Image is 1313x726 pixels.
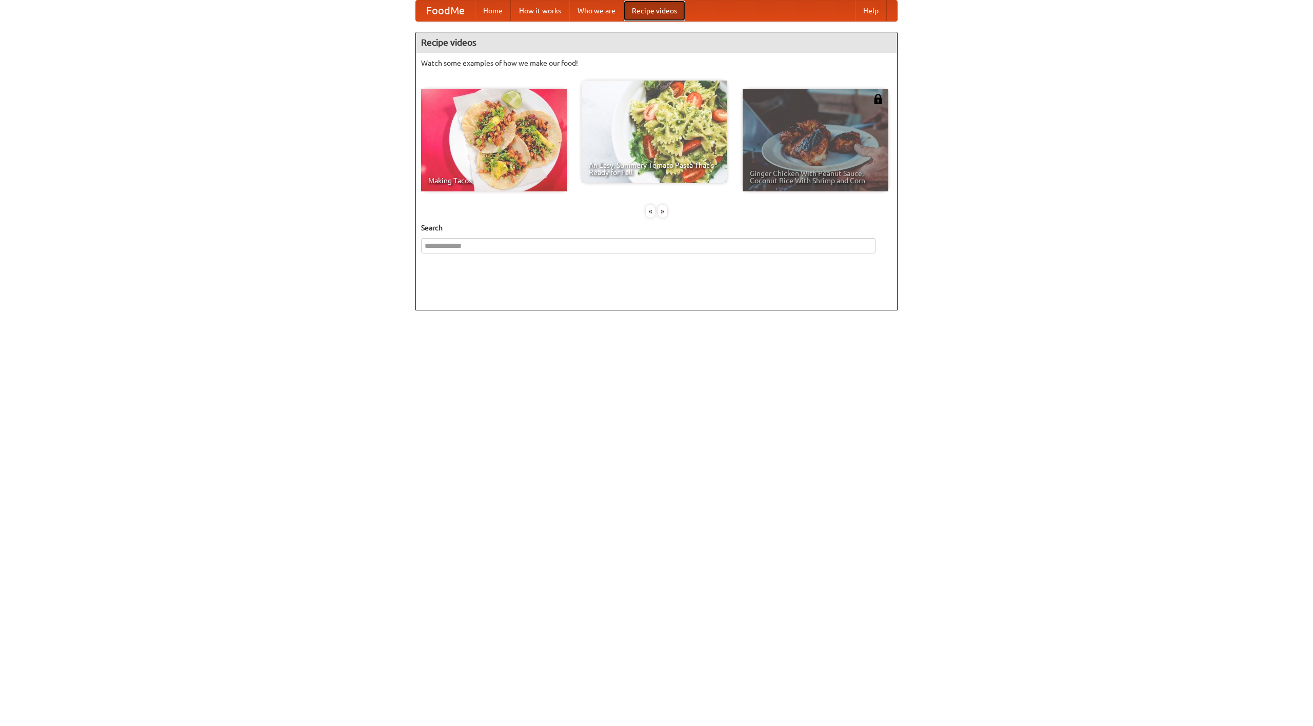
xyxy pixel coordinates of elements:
a: FoodMe [416,1,475,21]
p: Watch some examples of how we make our food! [421,58,892,68]
h5: Search [421,223,892,233]
a: Who we are [569,1,624,21]
a: How it works [511,1,569,21]
a: Recipe videos [624,1,685,21]
div: » [658,205,667,218]
div: « [646,205,655,218]
img: 483408.png [873,94,883,104]
span: An Easy, Summery Tomato Pasta That's Ready for Fall [589,162,720,176]
a: Making Tacos [421,89,567,191]
a: Help [855,1,887,21]
span: Making Tacos [428,177,560,184]
h4: Recipe videos [416,32,897,53]
a: An Easy, Summery Tomato Pasta That's Ready for Fall [582,81,727,183]
a: Home [475,1,511,21]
